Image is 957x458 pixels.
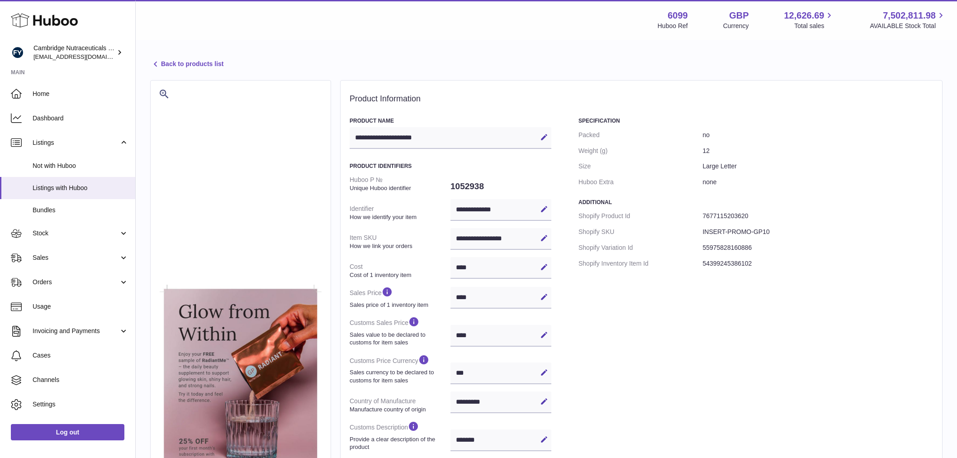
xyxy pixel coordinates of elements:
[350,368,448,384] strong: Sales currency to be declared to customs for item sales
[870,10,946,30] a: 7,502,811.98 AVAILABLE Stock Total
[33,327,119,335] span: Invoicing and Payments
[33,302,128,311] span: Usage
[33,184,128,192] span: Listings with Huboo
[350,350,450,388] dt: Customs Price Currency
[350,213,448,221] strong: How we identify your item
[702,240,933,256] dd: 55975828160886
[350,259,450,282] dt: Cost
[33,229,119,238] span: Stock
[350,435,448,451] strong: Provide a clear description of the product
[350,417,450,454] dt: Customs Description
[33,114,128,123] span: Dashboard
[784,10,834,30] a: 12,626.69 Total sales
[702,174,933,190] dd: none
[350,201,450,224] dt: Identifier
[11,46,24,59] img: huboo@camnutra.com
[578,240,702,256] dt: Shopify Variation Id
[350,301,448,309] strong: Sales price of 1 inventory item
[794,22,834,30] span: Total sales
[658,22,688,30] div: Huboo Ref
[350,172,450,196] dt: Huboo P №
[11,424,124,440] a: Log out
[33,351,128,360] span: Cases
[784,10,824,22] span: 12,626.69
[33,162,128,170] span: Not with Huboo
[870,22,946,30] span: AVAILABLE Stock Total
[33,53,133,60] span: [EMAIL_ADDRESS][DOMAIN_NAME]
[33,138,119,147] span: Listings
[578,117,933,124] h3: Specification
[33,400,128,409] span: Settings
[702,224,933,240] dd: INSERT-PROMO-GP10
[883,10,936,22] span: 7,502,811.98
[578,158,702,174] dt: Size
[578,199,933,206] h3: Additional
[702,208,933,224] dd: 7677115203620
[702,143,933,159] dd: 12
[33,376,128,384] span: Channels
[350,271,448,279] strong: Cost of 1 inventory item
[350,282,450,312] dt: Sales Price
[33,206,128,215] span: Bundles
[578,174,702,190] dt: Huboo Extra
[33,278,119,286] span: Orders
[578,208,702,224] dt: Shopify Product Id
[668,10,688,22] strong: 6099
[33,253,119,262] span: Sales
[350,331,448,347] strong: Sales value to be declared to customs for item sales
[702,127,933,143] dd: no
[33,90,128,98] span: Home
[578,256,702,272] dt: Shopify Inventory Item Id
[729,10,749,22] strong: GBP
[578,127,702,143] dt: Packed
[350,230,450,253] dt: Item SKU
[350,242,448,250] strong: How we link your orders
[350,117,551,124] h3: Product Name
[578,143,702,159] dt: Weight (g)
[350,162,551,170] h3: Product Identifiers
[702,158,933,174] dd: Large Letter
[350,312,450,350] dt: Customs Sales Price
[350,406,448,414] strong: Manufacture country of origin
[723,22,749,30] div: Currency
[450,177,551,196] dd: 1052938
[33,44,115,61] div: Cambridge Nutraceuticals Ltd
[702,256,933,272] dd: 54399245386102
[350,393,450,417] dt: Country of Manufacture
[350,184,448,192] strong: Unique Huboo identifier
[350,94,933,104] h2: Product Information
[578,224,702,240] dt: Shopify SKU
[150,59,223,70] a: Back to products list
